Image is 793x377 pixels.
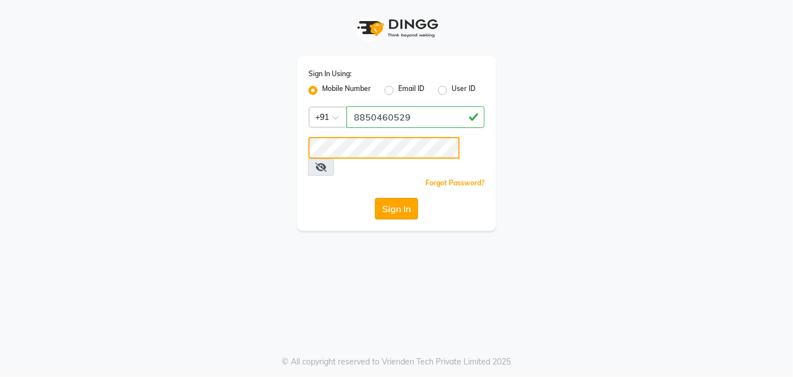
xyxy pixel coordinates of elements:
[398,84,424,97] label: Email ID
[351,11,442,45] img: logo1.svg
[308,137,460,159] input: Username
[347,106,485,128] input: Username
[452,84,475,97] label: User ID
[308,69,352,79] label: Sign In Using:
[375,198,418,219] button: Sign In
[425,179,485,187] a: Forgot Password?
[322,84,371,97] label: Mobile Number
